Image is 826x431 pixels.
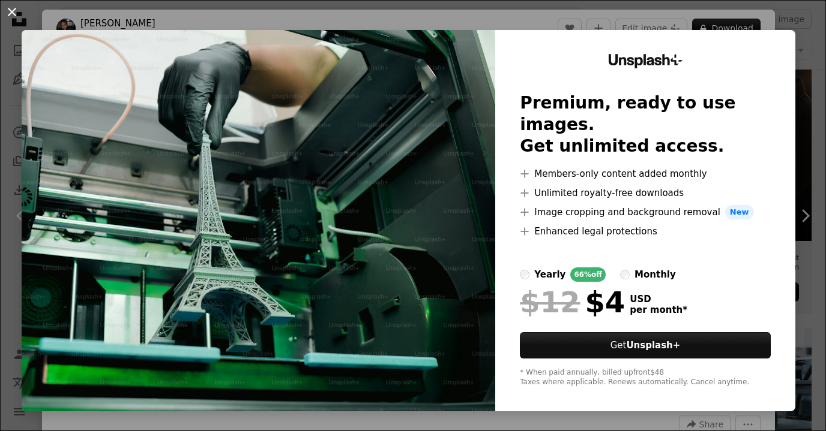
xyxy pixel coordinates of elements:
div: $4 [520,287,625,318]
div: * When paid annually, billed upfront $48 Taxes where applicable. Renews automatically. Cancel any... [520,368,770,387]
li: Image cropping and background removal [520,205,770,219]
li: Unlimited royalty-free downloads [520,186,770,200]
span: USD [630,294,687,305]
input: monthly [620,270,630,279]
span: New [725,205,754,219]
h2: Premium, ready to use images. Get unlimited access. [520,92,770,157]
li: Enhanced legal protections [520,224,770,239]
input: yearly66%off [520,270,529,279]
div: monthly [635,267,676,282]
span: $12 [520,287,580,318]
button: GetUnsplash+ [520,332,770,358]
li: Members-only content added monthly [520,167,770,181]
div: 66% off [570,267,606,282]
span: per month * [630,305,687,315]
strong: Unsplash+ [626,340,680,351]
div: yearly [534,267,565,282]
